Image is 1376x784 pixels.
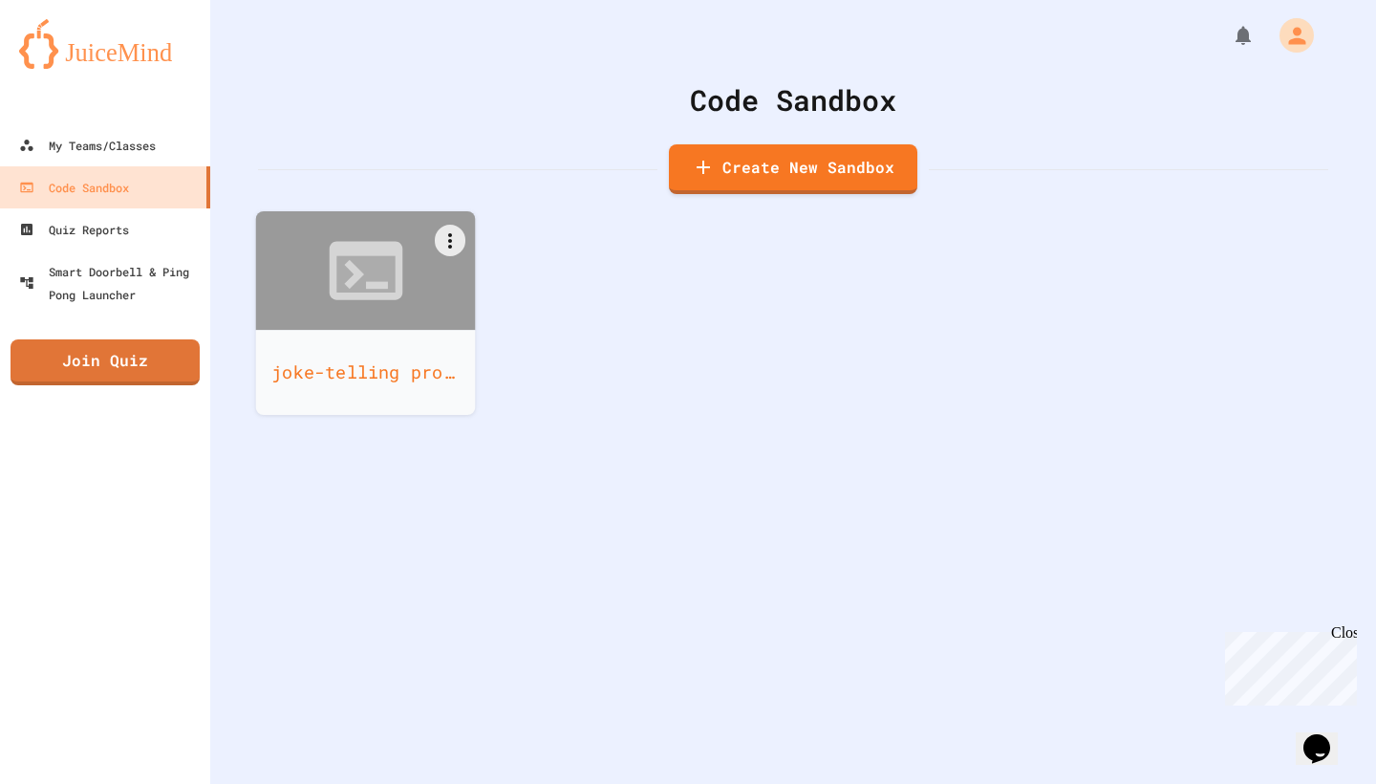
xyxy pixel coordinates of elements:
[1296,708,1357,765] iframe: chat widget
[1196,19,1259,52] div: My Notifications
[256,330,476,415] div: joke-telling program
[19,260,203,306] div: Smart Doorbell & Ping Pong Launcher
[8,8,132,121] div: Chat with us now!Close
[1217,624,1357,706] iframe: chat widget
[19,176,129,199] div: Code Sandbox
[1259,13,1319,57] div: My Account
[669,144,917,194] a: Create New Sandbox
[19,19,191,69] img: logo-orange.svg
[19,134,156,157] div: My Teams/Classes
[11,339,200,385] a: Join Quiz
[258,78,1328,121] div: Code Sandbox
[256,211,476,415] a: joke-telling program
[19,218,129,241] div: Quiz Reports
